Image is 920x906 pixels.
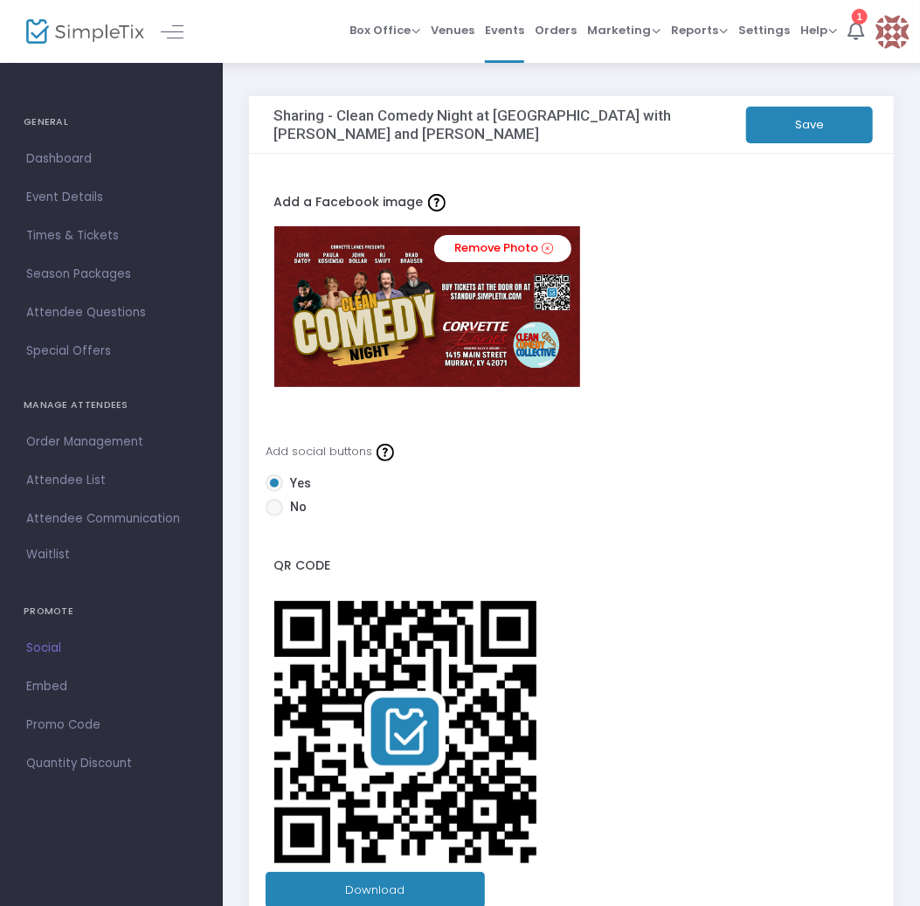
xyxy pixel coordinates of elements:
[24,594,199,629] h4: PROMOTE
[800,22,837,38] span: Help
[738,8,790,52] span: Settings
[428,194,446,211] img: question-mark
[26,225,197,247] span: Times & Tickets
[852,5,868,21] div: 1
[283,474,311,493] span: Yes
[26,301,197,324] span: Attendee Questions
[26,752,197,775] span: Quantity Discount
[26,546,70,564] span: Waitlist
[274,226,580,387] img: vKgAAAAABJRU5ErkJggg==
[26,148,197,170] span: Dashboard
[266,592,545,872] img: qr
[26,675,197,698] span: Embed
[26,431,197,453] span: Order Management
[26,469,197,492] span: Attendee List
[266,439,481,465] div: Add social buttons
[274,107,747,142] h3: Sharing - Clean Comedy Night at [GEOGRAPHIC_DATA] with [PERSON_NAME] and [PERSON_NAME]
[431,8,474,52] span: Venues
[266,549,481,584] label: QR Code
[26,340,197,363] span: Special Offers
[24,105,199,140] h4: GENERAL
[349,22,420,38] span: Box Office
[587,22,661,38] span: Marketing
[24,388,199,423] h4: MANAGE ATTENDEES
[434,235,571,262] a: Remove Photo
[485,8,524,52] span: Events
[746,107,873,143] button: Save
[274,193,450,211] span: Add a Facebook image
[26,714,197,737] span: Promo Code
[535,8,577,52] span: Orders
[26,637,197,660] span: Social
[26,186,197,209] span: Event Details
[377,444,394,461] img: question-mark
[26,508,197,530] span: Attendee Communication
[283,498,307,516] span: No
[671,22,728,38] span: Reports
[26,263,197,286] span: Season Packages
